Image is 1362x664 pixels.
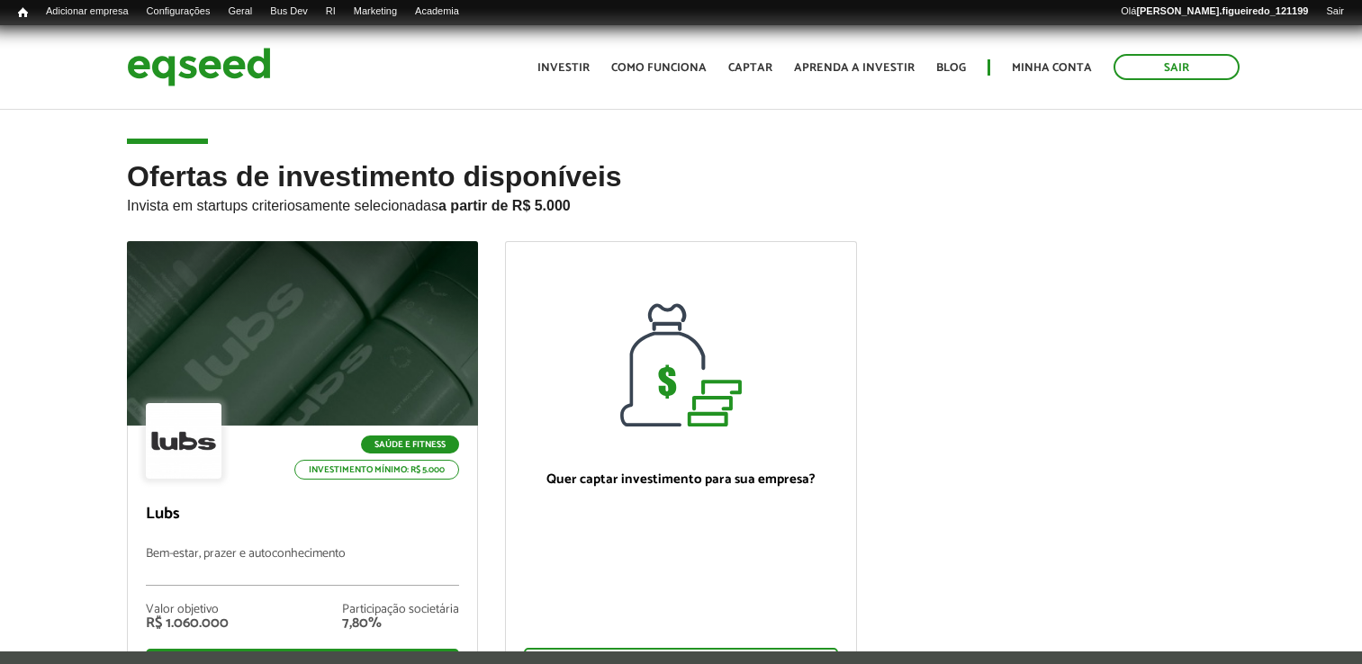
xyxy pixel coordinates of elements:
a: Aprenda a investir [794,62,915,74]
a: Blog [936,62,966,74]
a: Marketing [345,4,406,19]
a: RI [317,4,345,19]
span: Início [18,6,28,19]
p: Saúde e Fitness [361,435,459,453]
div: R$ 1.060.000 [146,616,229,631]
a: Configurações [138,4,220,19]
a: Adicionar empresa [37,4,138,19]
img: EqSeed [127,43,271,91]
a: Investir [537,62,590,74]
a: Geral [219,4,261,19]
div: Valor objetivo [146,604,229,616]
p: Quer captar investimento para sua empresa? [524,471,837,488]
div: Participação societária [342,604,459,616]
div: 7,80% [342,616,459,631]
p: Bem-estar, prazer e autoconhecimento [146,547,459,586]
a: Início [9,4,37,22]
a: Minha conta [1012,62,1092,74]
p: Investimento mínimo: R$ 5.000 [294,460,459,480]
a: Olá[PERSON_NAME].figueiredo_121199 [1112,4,1317,19]
a: Como funciona [611,62,707,74]
a: Bus Dev [261,4,317,19]
a: Academia [406,4,468,19]
h2: Ofertas de investimento disponíveis [127,161,1235,241]
p: Invista em startups criteriosamente selecionadas [127,193,1235,214]
a: Sair [1114,54,1240,80]
strong: [PERSON_NAME].figueiredo_121199 [1136,5,1308,16]
a: Sair [1317,4,1353,19]
p: Lubs [146,505,459,525]
strong: a partir de R$ 5.000 [438,198,571,213]
a: Captar [728,62,772,74]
